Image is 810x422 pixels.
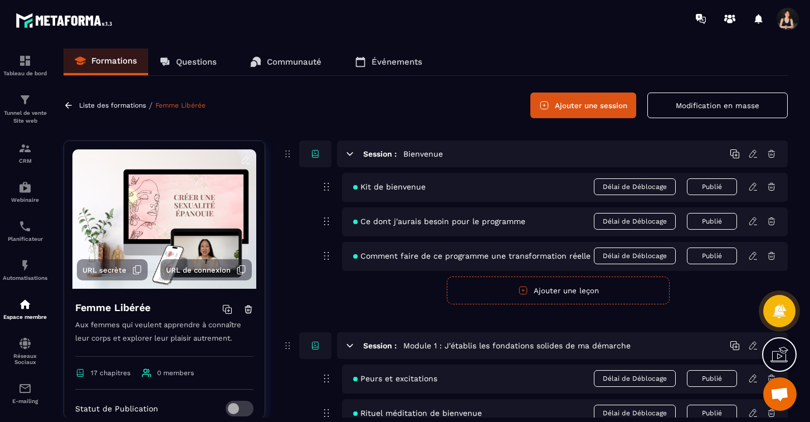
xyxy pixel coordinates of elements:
img: formation [18,142,32,155]
span: Délai de Déblocage [594,405,676,421]
a: automationsautomationsAutomatisations [3,250,47,289]
button: Modification en masse [647,93,788,118]
img: automations [18,298,32,311]
span: Peurs et excitations [353,374,437,383]
a: emailemailE-mailing [3,374,47,413]
p: Réseaux Sociaux [3,353,47,365]
span: URL secrète [82,266,126,274]
p: CRM [3,158,47,164]
p: Automatisations [3,275,47,281]
a: Femme Libérée [155,101,206,109]
img: logo [16,10,116,31]
button: Publié [687,370,737,387]
span: URL de connexion [166,266,231,274]
p: Formations [91,56,137,66]
a: formationformationCRM [3,133,47,172]
h6: Session : [363,341,397,350]
a: automationsautomationsEspace membre [3,289,47,328]
p: E-mailing [3,398,47,404]
p: Webinaire [3,197,47,203]
span: Comment faire de ce programme une transformation réelle [353,251,591,260]
span: Délai de Déblocage [594,178,676,195]
p: Communauté [267,57,321,67]
img: formation [18,54,32,67]
span: Rituel méditation de bienvenue [353,409,482,418]
img: social-network [18,337,32,350]
a: Formations [64,48,148,75]
button: Publié [687,178,737,195]
span: 17 chapitres [91,369,130,377]
span: Ce dont j'aurais besoin pour le programme [353,217,525,226]
button: Publié [687,405,737,421]
a: automationsautomationsWebinaire [3,172,47,211]
a: Liste des formations [79,101,146,109]
div: Ouvrir le chat [763,377,797,411]
a: social-networksocial-networkRéseaux Sociaux [3,328,47,374]
p: Statut de Publication [75,404,158,413]
span: 0 members [157,369,194,377]
button: URL secrète [77,259,148,280]
a: Événements [344,48,433,75]
img: automations [18,181,32,194]
p: Questions [176,57,217,67]
p: Événements [372,57,422,67]
button: Publié [687,248,737,264]
span: Kit de bienvenue [353,182,426,191]
img: email [18,382,32,395]
p: Tableau de bord [3,70,47,76]
img: automations [18,259,32,272]
a: Communauté [239,48,333,75]
span: Délai de Déblocage [594,213,676,230]
img: background [72,149,256,289]
p: Tunnel de vente Site web [3,109,47,125]
a: formationformationTunnel de vente Site web [3,85,47,133]
button: Publié [687,213,737,230]
p: Planificateur [3,236,47,242]
span: Délai de Déblocage [594,248,676,264]
img: formation [18,93,32,106]
a: Questions [148,48,228,75]
button: URL de connexion [160,259,252,280]
h4: Femme Libérée [75,300,150,316]
p: Aux femmes qui veulent apprendre à connaître leur corps et explorer leur plaisir autrement. [75,318,253,357]
p: Espace membre [3,314,47,320]
button: Ajouter une session [530,93,636,118]
a: formationformationTableau de bord [3,46,47,85]
span: Délai de Déblocage [594,370,676,387]
img: scheduler [18,220,32,233]
h5: Module 1 : J'établis les fondations solides de ma démarche [403,340,631,351]
span: / [149,100,153,111]
h6: Session : [363,149,397,158]
button: Ajouter une leçon [447,277,670,304]
h5: Bienvenue [403,148,443,159]
a: schedulerschedulerPlanificateur [3,211,47,250]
